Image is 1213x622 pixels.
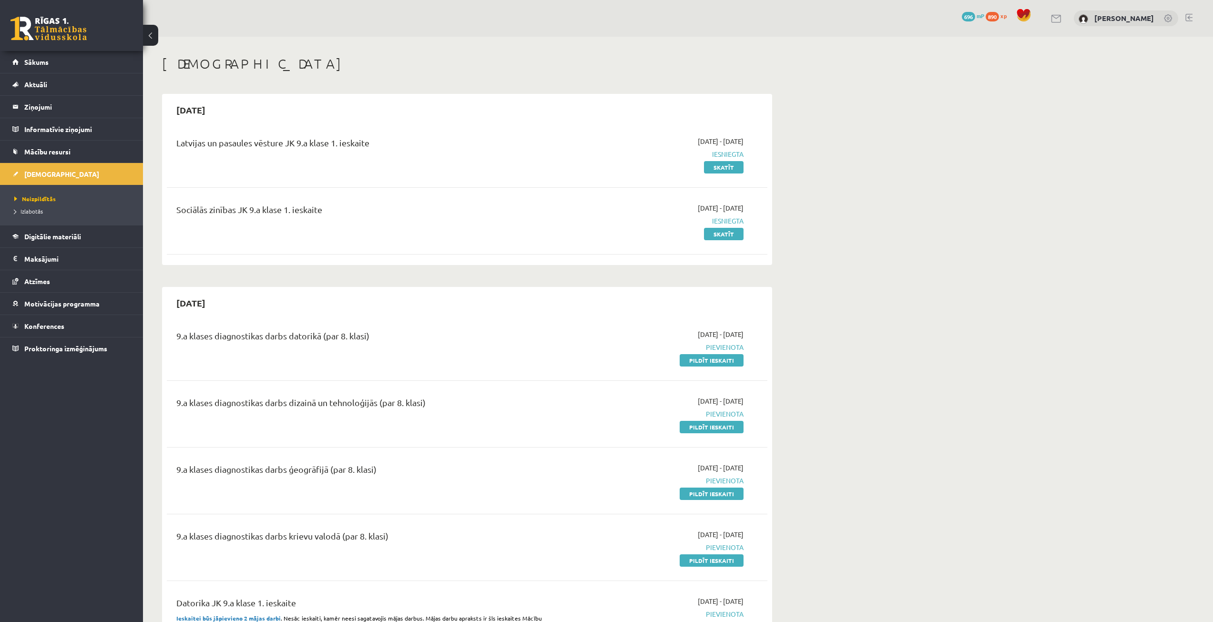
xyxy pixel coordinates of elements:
span: Pievienota [564,342,744,352]
a: Mācību resursi [12,141,131,163]
span: Neizpildītās [14,195,56,203]
a: Skatīt [704,161,744,173]
div: Sociālās zinības JK 9.a klase 1. ieskaite [176,203,550,221]
a: Skatīt [704,228,744,240]
span: [DATE] - [DATE] [698,463,744,473]
a: Rīgas 1. Tālmācības vidusskola [10,17,87,41]
legend: Maksājumi [24,248,131,270]
a: Proktoringa izmēģinājums [12,337,131,359]
span: Motivācijas programma [24,299,100,308]
span: Pievienota [564,609,744,619]
a: Motivācijas programma [12,293,131,315]
a: Izlabotās [14,207,133,215]
span: [DATE] - [DATE] [698,136,744,146]
a: Ziņojumi [12,96,131,118]
strong: Ieskaitei būs jāpievieno 2 mājas darbi [176,614,281,622]
div: Latvijas un pasaules vēsture JK 9.a klase 1. ieskaite [176,136,550,154]
a: Pildīt ieskaiti [680,354,744,367]
span: xp [1000,12,1007,20]
span: 696 [962,12,975,21]
a: Pildīt ieskaiti [680,488,744,500]
span: Konferences [24,322,64,330]
span: Pievienota [564,542,744,552]
a: [DEMOGRAPHIC_DATA] [12,163,131,185]
legend: Ziņojumi [24,96,131,118]
span: Atzīmes [24,277,50,286]
span: [DATE] - [DATE] [698,329,744,339]
h2: [DATE] [167,292,215,314]
span: Izlabotās [14,207,43,215]
a: [PERSON_NAME] [1094,13,1154,23]
span: Proktoringa izmēģinājums [24,344,107,353]
a: 696 mP [962,12,984,20]
span: Iesniegta [564,216,744,226]
span: mP [977,12,984,20]
div: 9.a klases diagnostikas darbs ģeogrāfijā (par 8. klasi) [176,463,550,480]
h2: [DATE] [167,99,215,121]
a: Sākums [12,51,131,73]
div: 9.a klases diagnostikas darbs datorikā (par 8. klasi) [176,329,550,347]
a: Informatīvie ziņojumi [12,118,131,140]
a: Aktuāli [12,73,131,95]
span: Sākums [24,58,49,66]
span: [DATE] - [DATE] [698,596,744,606]
a: Pildīt ieskaiti [680,554,744,567]
a: Pildīt ieskaiti [680,421,744,433]
a: Atzīmes [12,270,131,292]
div: 9.a klases diagnostikas darbs dizainā un tehnoloģijās (par 8. klasi) [176,396,550,414]
a: 890 xp [986,12,1011,20]
a: Maksājumi [12,248,131,270]
legend: Informatīvie ziņojumi [24,118,131,140]
span: 890 [986,12,999,21]
a: Neizpildītās [14,194,133,203]
span: Mācību resursi [24,147,71,156]
div: Datorika JK 9.a klase 1. ieskaite [176,596,550,614]
span: Digitālie materiāli [24,232,81,241]
img: Alekss Kozlovskis [1079,14,1088,24]
a: Digitālie materiāli [12,225,131,247]
a: Konferences [12,315,131,337]
span: [DEMOGRAPHIC_DATA] [24,170,99,178]
h1: [DEMOGRAPHIC_DATA] [162,56,772,72]
span: [DATE] - [DATE] [698,396,744,406]
span: Iesniegta [564,149,744,159]
span: Pievienota [564,476,744,486]
span: Pievienota [564,409,744,419]
div: 9.a klases diagnostikas darbs krievu valodā (par 8. klasi) [176,530,550,547]
span: Aktuāli [24,80,47,89]
span: [DATE] - [DATE] [698,530,744,540]
span: [DATE] - [DATE] [698,203,744,213]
